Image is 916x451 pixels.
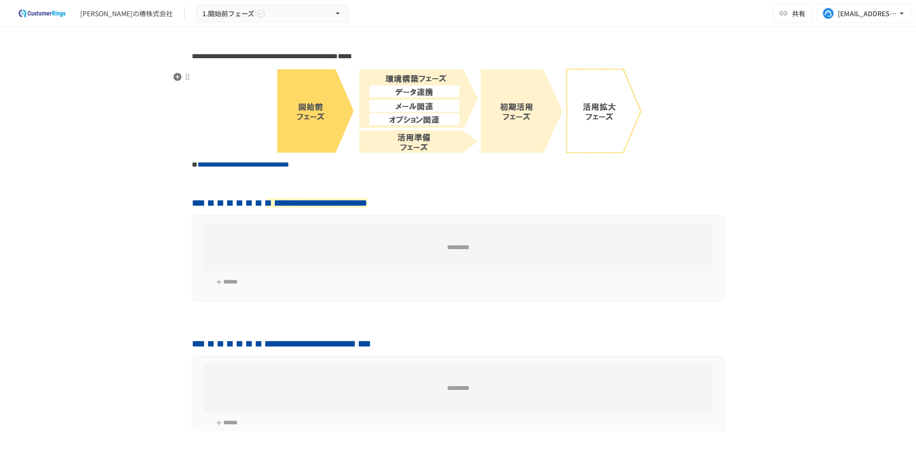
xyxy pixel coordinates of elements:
button: 1.開始前フェーズ [196,4,349,23]
span: 1.開始前フェーズ [202,8,254,20]
img: 2eEvPB0nRDFhy0583kMjGN2Zv6C2P7ZKCFl8C3CzR0M [11,6,73,21]
img: 6td7lU9b08V9yGstn6fkV2dk7nOiDPZSvsY6AZxWCSz [274,67,642,154]
div: [EMAIL_ADDRESS][DOMAIN_NAME] [838,8,897,20]
div: [PERSON_NAME]の椿株式会社 [80,9,173,19]
span: 共有 [792,8,805,19]
button: [EMAIL_ADDRESS][DOMAIN_NAME] [817,4,912,23]
button: 共有 [773,4,813,23]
